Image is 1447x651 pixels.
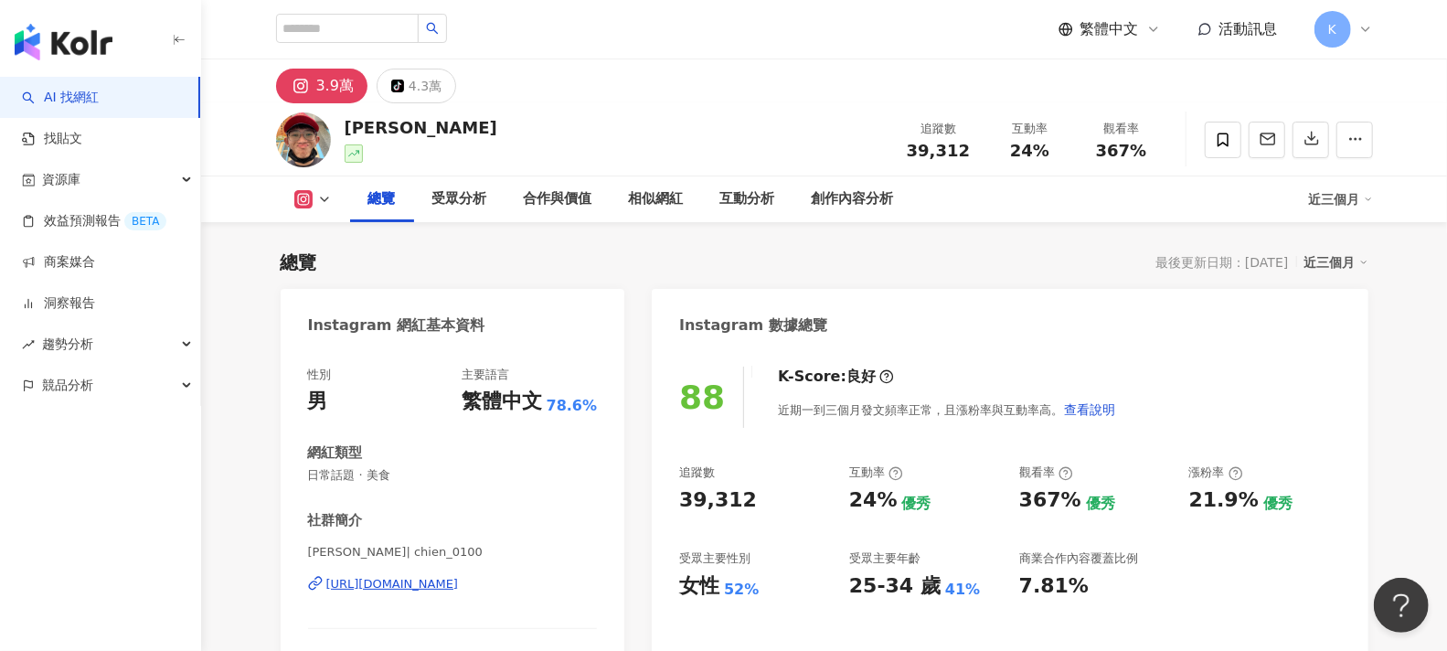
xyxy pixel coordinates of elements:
[1219,20,1278,37] span: 活動訊息
[904,120,974,138] div: 追蹤數
[22,338,35,351] span: rise
[1374,578,1429,633] iframe: Help Scout Beacon - Open
[308,443,363,463] div: 網紅類型
[679,315,827,336] div: Instagram 數據總覽
[42,324,93,365] span: 趨勢分析
[778,391,1116,428] div: 近期一到三個月發文頻率正常，且漲粉率與互動率高。
[377,69,456,103] button: 4.3萬
[22,212,166,230] a: 效益預測報告BETA
[42,159,80,200] span: 資源庫
[345,116,497,139] div: [PERSON_NAME]
[1019,572,1089,601] div: 7.81%
[308,544,598,560] span: [PERSON_NAME]| chien_0100
[849,486,898,515] div: 24%
[308,467,598,484] span: 日常話題 · 美食
[1189,464,1243,481] div: 漲粉率
[720,188,775,210] div: 互動分析
[368,188,396,210] div: 總覽
[1086,494,1115,514] div: 優秀
[1010,142,1049,160] span: 24%
[995,120,1065,138] div: 互動率
[679,550,750,567] div: 受眾主要性別
[308,388,328,416] div: 男
[1019,550,1138,567] div: 商業合作內容覆蓋比例
[1309,185,1373,214] div: 近三個月
[524,188,592,210] div: 合作與價值
[849,464,903,481] div: 互動率
[308,315,485,336] div: Instagram 網紅基本資料
[629,188,684,210] div: 相似網紅
[281,250,317,275] div: 總覽
[22,294,95,313] a: 洞察報告
[462,367,509,383] div: 主要語言
[432,188,487,210] div: 受眾分析
[1155,255,1288,270] div: 最後更新日期：[DATE]
[778,367,894,387] div: K-Score :
[679,379,725,416] div: 88
[1304,251,1368,274] div: 近三個月
[308,367,332,383] div: 性別
[22,130,82,148] a: 找貼文
[1328,19,1336,39] span: K
[462,388,542,416] div: 繁體中文
[1019,464,1073,481] div: 觀看率
[724,580,759,600] div: 52%
[849,550,920,567] div: 受眾主要年齡
[902,494,931,514] div: 優秀
[1263,494,1293,514] div: 優秀
[846,367,876,387] div: 良好
[276,69,367,103] button: 3.9萬
[679,486,757,515] div: 39,312
[42,365,93,406] span: 競品分析
[22,253,95,272] a: 商案媒合
[308,576,598,592] a: [URL][DOMAIN_NAME]
[547,396,598,416] span: 78.6%
[907,141,970,160] span: 39,312
[1063,391,1116,428] button: 查看說明
[1019,486,1081,515] div: 367%
[308,511,363,530] div: 社群簡介
[426,22,439,35] span: search
[679,572,719,601] div: 女性
[409,73,442,99] div: 4.3萬
[1087,120,1156,138] div: 觀看率
[679,464,715,481] div: 追蹤數
[1080,19,1139,39] span: 繁體中文
[1096,142,1147,160] span: 367%
[1189,486,1259,515] div: 21.9%
[316,73,354,99] div: 3.9萬
[1064,402,1115,417] span: 查看說明
[812,188,894,210] div: 創作內容分析
[945,580,980,600] div: 41%
[22,89,99,107] a: searchAI 找網紅
[276,112,331,167] img: KOL Avatar
[15,24,112,60] img: logo
[849,572,941,601] div: 25-34 歲
[326,576,459,592] div: [URL][DOMAIN_NAME]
